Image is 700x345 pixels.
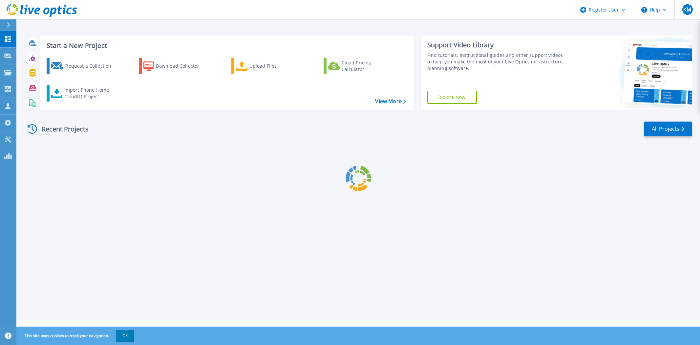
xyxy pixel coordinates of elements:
[25,121,97,137] div: Recent Projects
[249,59,302,73] div: Upload Files
[231,58,305,74] a: Upload Files
[427,91,477,104] a: Explore Now!
[683,7,691,12] span: KM
[139,58,212,74] a: Download Collector
[47,58,120,74] a: Request a Collection
[427,52,566,72] div: Find tutorials, instructional guides and other support videos to help you make the most of your L...
[375,98,406,104] a: View More
[324,58,397,74] a: Cloud Pricing Calculator
[427,41,566,49] div: Support Video Library
[156,59,208,73] div: Download Collector
[65,59,118,73] div: Request a Collection
[47,42,406,49] h3: Start a New Project
[18,330,134,342] span: This site uses cookies to track your navigation.
[644,122,692,136] a: All Projects
[64,87,116,100] div: Import Phone Home CloudIQ Project
[342,59,394,73] div: Cloud Pricing Calculator
[116,330,134,342] button: OK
